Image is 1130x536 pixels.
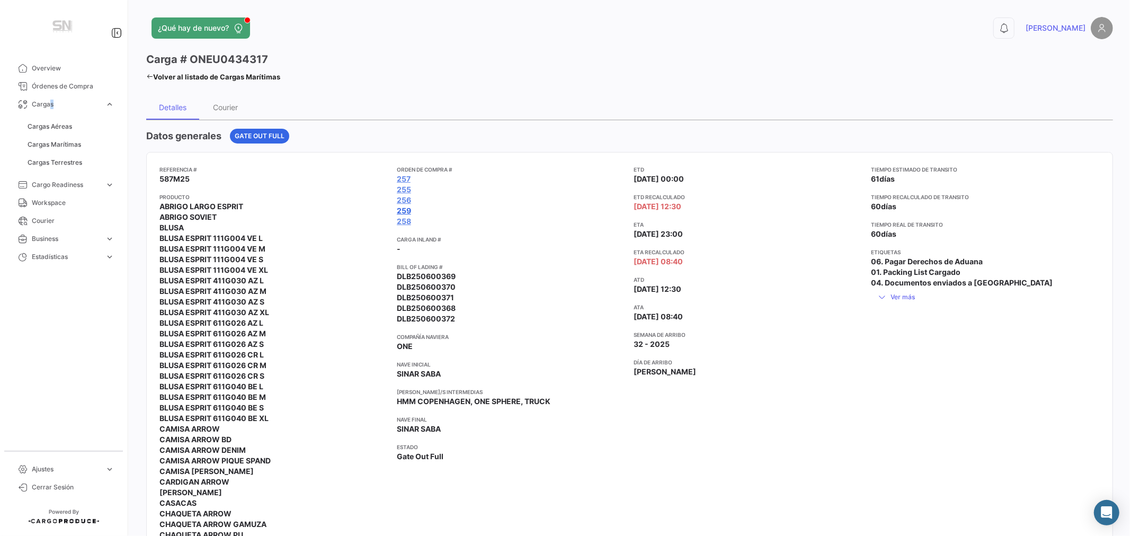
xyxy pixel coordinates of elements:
span: Gate Out Full [397,451,443,462]
app-card-info-title: Nave inicial [397,360,626,369]
span: CASACAS [159,498,197,508]
span: SINAR SABA [397,424,441,434]
span: DLB250600372 [397,314,455,324]
span: BLUSA ESPRIT 611G026 CR L [159,350,264,360]
span: DLB250600370 [397,282,456,292]
span: [DATE] 00:00 [634,174,684,184]
span: expand_more [105,100,114,109]
span: CAMISA ARROW PIQUE SPAND [159,455,271,466]
span: días [881,229,896,238]
a: 255 [397,184,411,195]
app-card-info-title: Tiempo real de transito [871,220,1100,229]
span: BLUSA ESPRIT 611G026 AZ S [159,339,264,350]
span: BLUSA ESPRIT 611G040 BE XL [159,413,269,424]
app-card-info-title: Producto [159,193,388,201]
button: ¿Qué hay de nuevo? [152,17,250,39]
span: DLB250600371 [397,292,454,303]
app-card-info-title: Bill of Lading # [397,263,626,271]
app-card-info-title: ETA Recalculado [634,248,863,256]
span: 32 - 2025 [634,339,670,350]
a: Volver al listado de Cargas Marítimas [146,69,280,84]
span: expand_more [105,252,114,262]
app-card-info-title: Día de Arribo [634,358,863,367]
span: 60 [871,202,881,211]
span: Órdenes de Compra [32,82,114,91]
span: BLUSA ESPRIT 611G026 AZ L [159,318,263,328]
a: Cargas Aéreas [23,119,119,135]
span: - [397,244,401,254]
app-card-info-title: ETD Recalculado [634,193,863,201]
span: CAMISA ARROW BD [159,434,232,445]
span: ABRIGO SOVIET [159,212,217,222]
span: [DATE] 23:00 [634,229,683,239]
span: BLUSA ESPRIT 411G030 AZ M [159,286,266,297]
span: Workspace [32,198,114,208]
span: BLUSA ESPRIT 611G040 BE S [159,403,264,413]
span: 60 [871,229,881,238]
span: días [881,202,896,211]
app-card-info-title: Compañía naviera [397,333,626,341]
span: CAMISA ARROW DENIM [159,445,246,455]
span: DLB250600369 [397,271,456,282]
span: BLUSA ESPRIT 411G030 AZ XL [159,307,269,318]
app-card-info-title: Semana de Arribo [634,330,863,339]
span: 587M25 [159,174,190,184]
span: BLUSA ESPRIT 611G026 AZ M [159,328,266,339]
span: ABRIGO LARGO ESPRIT [159,201,243,212]
span: Cerrar Sesión [32,483,114,492]
span: [DATE] 12:30 [634,284,682,294]
span: [DATE] 08:40 [634,256,683,267]
a: Courier [8,212,119,230]
span: 61 [871,174,879,183]
span: BLUSA [159,222,184,233]
span: días [879,174,895,183]
button: Ver más [871,288,922,306]
span: Overview [32,64,114,73]
a: Overview [8,59,119,77]
a: Cargas Marítimas [23,137,119,153]
a: 256 [397,195,411,206]
app-card-info-title: Carga inland # [397,235,626,244]
span: 01. Packing List Cargado [871,267,960,278]
span: Cargas Aéreas [28,122,72,131]
div: Abrir Intercom Messenger [1094,500,1119,525]
span: DLB250600368 [397,303,456,314]
span: BLUSA ESPRIT 111G004 VE M [159,244,265,254]
span: Ajustes [32,464,101,474]
app-card-info-title: ATD [634,275,863,284]
app-card-info-title: Estado [397,443,626,451]
span: 04. Documentos enviados a [GEOGRAPHIC_DATA] [871,278,1053,288]
a: Workspace [8,194,119,212]
div: Courier [213,103,238,112]
app-card-info-title: Tiempo recalculado de transito [871,193,1100,201]
span: BLUSA ESPRIT 111G004 VE S [159,254,263,265]
span: expand_more [105,464,114,474]
span: [PERSON_NAME] [634,367,697,377]
span: BLUSA ESPRIT 611G040 BE M [159,392,266,403]
app-card-info-title: Referencia # [159,165,388,174]
span: Cargo Readiness [32,180,101,190]
span: [PERSON_NAME] [159,487,222,498]
div: Detalles [159,103,186,112]
span: ONE [397,341,413,352]
a: Cargas Terrestres [23,155,119,171]
app-card-info-title: Orden de Compra # [397,165,626,174]
span: CHAQUETA ARROW GAMUZA [159,519,266,530]
a: 257 [397,174,411,184]
h4: Datos generales [146,129,221,144]
app-card-info-title: [PERSON_NAME]/s intermedias [397,388,626,396]
img: Manufactura+Logo.png [37,13,90,42]
app-card-info-title: ATA [634,303,863,311]
app-card-info-title: Tiempo estimado de transito [871,165,1100,174]
span: Courier [32,216,114,226]
span: Cargas Terrestres [28,158,82,167]
app-card-info-title: Nave final [397,415,626,424]
app-card-info-title: ETD [634,165,863,174]
span: BLUSA ESPRIT 111G004 VE XL [159,265,268,275]
span: expand_more [105,180,114,190]
span: Estadísticas [32,252,101,262]
span: Gate Out Full [235,131,284,141]
span: Cargas Marítimas [28,140,81,149]
span: [PERSON_NAME] [1026,23,1085,33]
span: [DATE] 12:30 [634,201,682,212]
